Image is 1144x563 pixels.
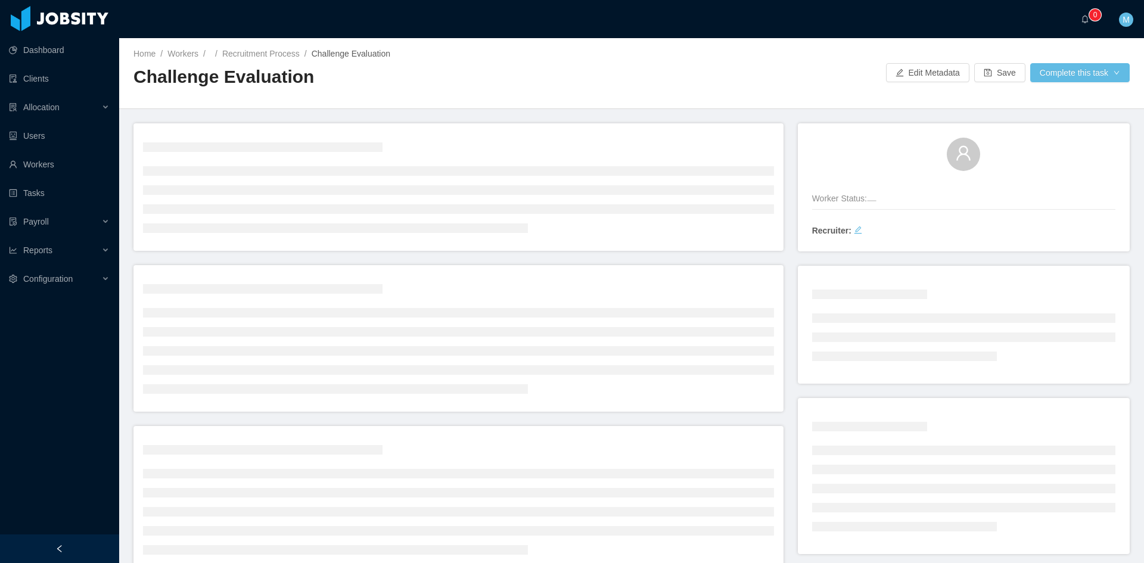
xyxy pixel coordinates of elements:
span: / [304,49,307,58]
i: icon: setting [9,275,17,283]
a: icon: profileTasks [9,181,110,205]
i: icon: file-protect [9,217,17,226]
a: Workers [167,49,198,58]
i: icon: user [955,145,972,161]
span: Challenge Evaluation [312,49,390,58]
span: / [203,49,206,58]
a: icon: robotUsers [9,124,110,148]
span: M [1123,13,1130,27]
a: icon: userWorkers [9,153,110,176]
i: icon: solution [9,103,17,111]
i: icon: line-chart [9,246,17,254]
button: icon: editEdit Metadata [886,63,969,82]
strong: Recruiter: [812,226,851,235]
span: Allocation [23,102,60,112]
button: Complete this taskicon: down [1030,63,1130,82]
a: icon: auditClients [9,67,110,91]
h2: Challenge Evaluation [133,65,632,89]
a: Home [133,49,156,58]
i: icon: bell [1081,15,1089,23]
span: Reports [23,245,52,255]
a: icon: pie-chartDashboard [9,38,110,62]
sup: 0 [1089,9,1101,21]
span: / [160,49,163,58]
span: Worker Status: [812,194,867,203]
i: icon: edit [854,226,862,234]
a: Recruitment Process [222,49,300,58]
span: / [215,49,217,58]
span: Configuration [23,274,73,284]
button: icon: saveSave [974,63,1025,82]
span: Payroll [23,217,49,226]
